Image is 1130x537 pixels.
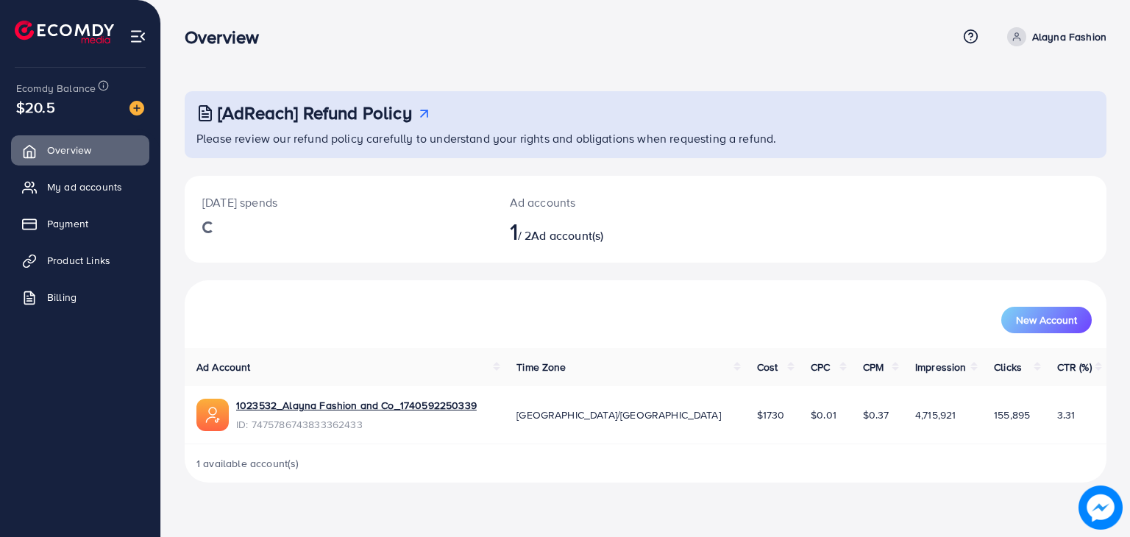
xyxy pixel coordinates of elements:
[196,360,251,374] span: Ad Account
[15,21,114,43] img: logo
[915,360,967,374] span: Impression
[1032,28,1106,46] p: Alayna Fashion
[236,398,477,413] a: 1023532_Alayna Fashion and Co_1740592250339
[11,135,149,165] a: Overview
[196,399,229,431] img: ic-ads-acc.e4c84228.svg
[994,408,1030,422] span: 155,895
[47,216,88,231] span: Payment
[236,417,477,432] span: ID: 7475786743833362433
[1001,307,1092,333] button: New Account
[994,360,1022,374] span: Clicks
[510,214,518,248] span: 1
[1001,27,1106,46] a: Alayna Fashion
[811,360,830,374] span: CPC
[47,253,110,268] span: Product Links
[202,193,475,211] p: [DATE] spends
[757,360,778,374] span: Cost
[11,172,149,202] a: My ad accounts
[16,96,55,118] span: $20.5
[510,217,705,245] h2: / 2
[1079,486,1122,529] img: image
[863,360,884,374] span: CPM
[757,408,785,422] span: $1730
[811,408,836,422] span: $0.01
[11,282,149,312] a: Billing
[129,28,146,45] img: menu
[196,129,1098,147] p: Please review our refund policy carefully to understand your rights and obligations when requesti...
[16,81,96,96] span: Ecomdy Balance
[531,227,603,243] span: Ad account(s)
[47,290,77,305] span: Billing
[863,408,889,422] span: $0.37
[47,179,122,194] span: My ad accounts
[1057,360,1092,374] span: CTR (%)
[516,408,721,422] span: [GEOGRAPHIC_DATA]/[GEOGRAPHIC_DATA]
[11,209,149,238] a: Payment
[218,102,412,124] h3: [AdReach] Refund Policy
[915,408,956,422] span: 4,715,921
[516,360,566,374] span: Time Zone
[185,26,271,48] h3: Overview
[510,193,705,211] p: Ad accounts
[1016,315,1077,325] span: New Account
[11,246,149,275] a: Product Links
[129,101,144,115] img: image
[47,143,91,157] span: Overview
[1057,408,1076,422] span: 3.31
[196,456,299,471] span: 1 available account(s)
